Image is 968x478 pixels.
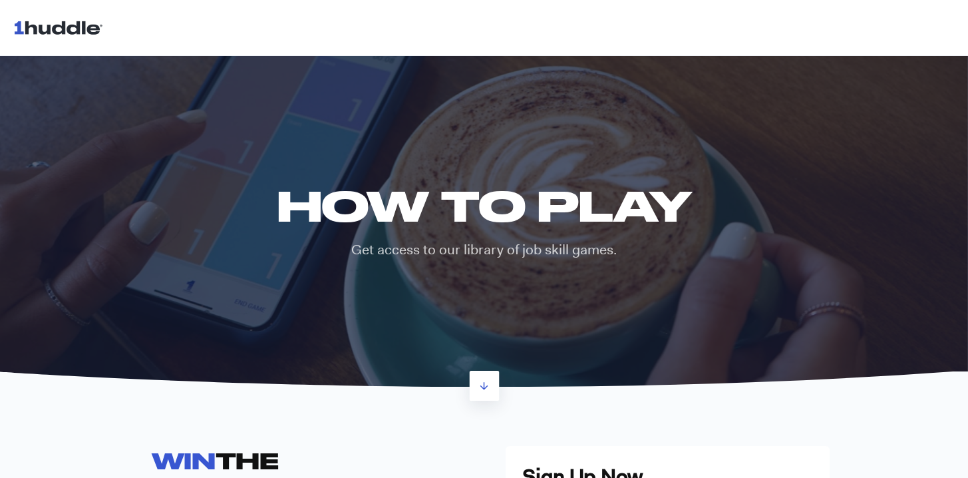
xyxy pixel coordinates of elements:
img: 1huddle [13,15,108,40]
span: WIN [152,447,216,473]
h1: HOW TO PLAY [267,181,701,230]
p: Get access to our library of job skill games. [267,240,701,260]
